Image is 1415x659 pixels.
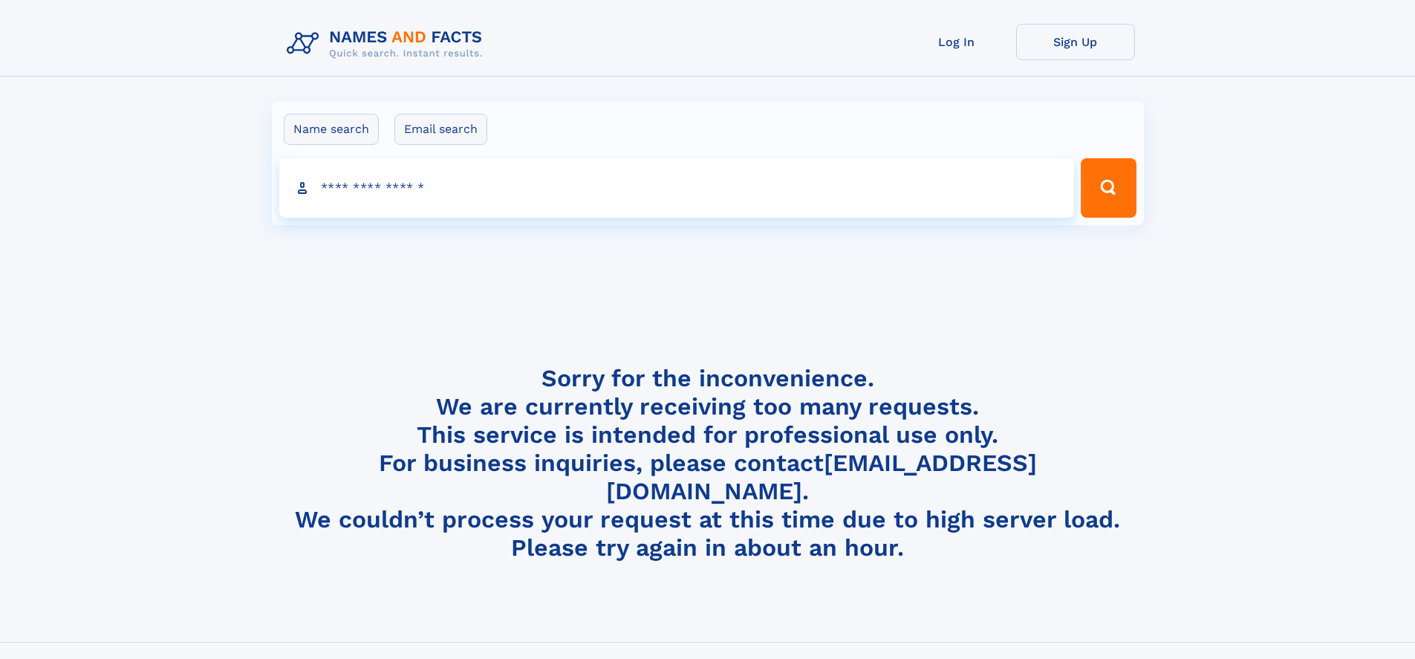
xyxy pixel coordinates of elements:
[281,364,1135,562] h4: Sorry for the inconvenience. We are currently receiving too many requests. This service is intend...
[279,158,1075,218] input: search input
[1081,158,1136,218] button: Search Button
[394,114,487,145] label: Email search
[1016,24,1135,60] a: Sign Up
[897,24,1016,60] a: Log In
[281,24,495,64] img: Logo Names and Facts
[284,114,379,145] label: Name search
[606,449,1037,505] a: [EMAIL_ADDRESS][DOMAIN_NAME]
